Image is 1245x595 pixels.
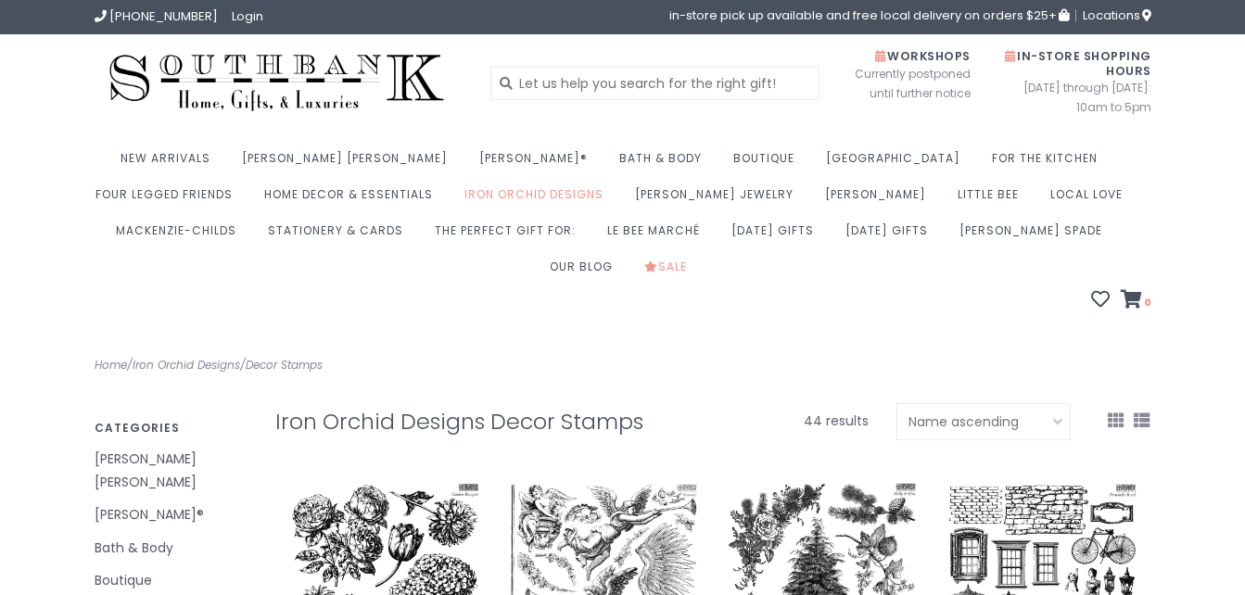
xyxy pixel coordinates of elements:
a: [PERSON_NAME] Spade [959,218,1112,254]
a: Little Bee [958,182,1028,218]
a: New Arrivals [121,146,220,182]
a: Locations [1075,9,1151,21]
a: Sale [644,254,696,290]
a: Four Legged Friends [95,182,242,218]
a: Our Blog [550,254,622,290]
a: MacKenzie-Childs [116,218,246,254]
a: [PERSON_NAME] Jewelry [635,182,803,218]
span: in-store pick up available and free local delivery on orders $25+ [669,9,1069,21]
a: [PHONE_NUMBER] [95,7,218,25]
span: In-Store Shopping Hours [1005,48,1151,79]
a: The perfect gift for: [435,218,585,254]
span: 0 [1142,295,1151,310]
a: Boutique [733,146,804,182]
a: [PERSON_NAME] [PERSON_NAME] [95,448,248,494]
a: [DATE] Gifts [731,218,823,254]
a: Home [95,357,127,373]
a: [DATE] Gifts [845,218,937,254]
a: Local Love [1050,182,1132,218]
a: [PERSON_NAME]® [479,146,597,182]
a: Boutique [95,569,248,592]
a: Stationery & Cards [268,218,413,254]
a: [PERSON_NAME] [825,182,935,218]
span: Currently postponed until further notice [832,64,971,103]
a: [PERSON_NAME]® [95,503,248,526]
a: Bath & Body [95,537,248,560]
input: Let us help you search for the right gift! [490,67,819,100]
a: [GEOGRAPHIC_DATA] [826,146,970,182]
a: Login [232,7,263,25]
span: [DATE] through [DATE]: 10am to 5pm [998,78,1151,117]
a: Iron Orchid Designs [133,357,240,373]
span: Workshops [875,48,971,64]
a: Bath & Body [619,146,711,182]
img: Southbank Gift Company -- Home, Gifts, and Luxuries [95,48,460,118]
span: Locations [1083,6,1151,24]
a: Decor Stamps [246,357,323,373]
div: / / [81,355,623,375]
h3: Categories [95,422,248,434]
h1: Iron Orchid Designs Decor Stamps [275,410,666,434]
span: 44 results [804,411,869,430]
a: [PERSON_NAME] [PERSON_NAME] [242,146,457,182]
a: Iron Orchid Designs [464,182,613,218]
span: [PHONE_NUMBER] [109,7,218,25]
a: Le Bee Marché [607,218,709,254]
a: 0 [1121,292,1151,310]
a: Home Decor & Essentials [264,182,442,218]
a: For the Kitchen [992,146,1107,182]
